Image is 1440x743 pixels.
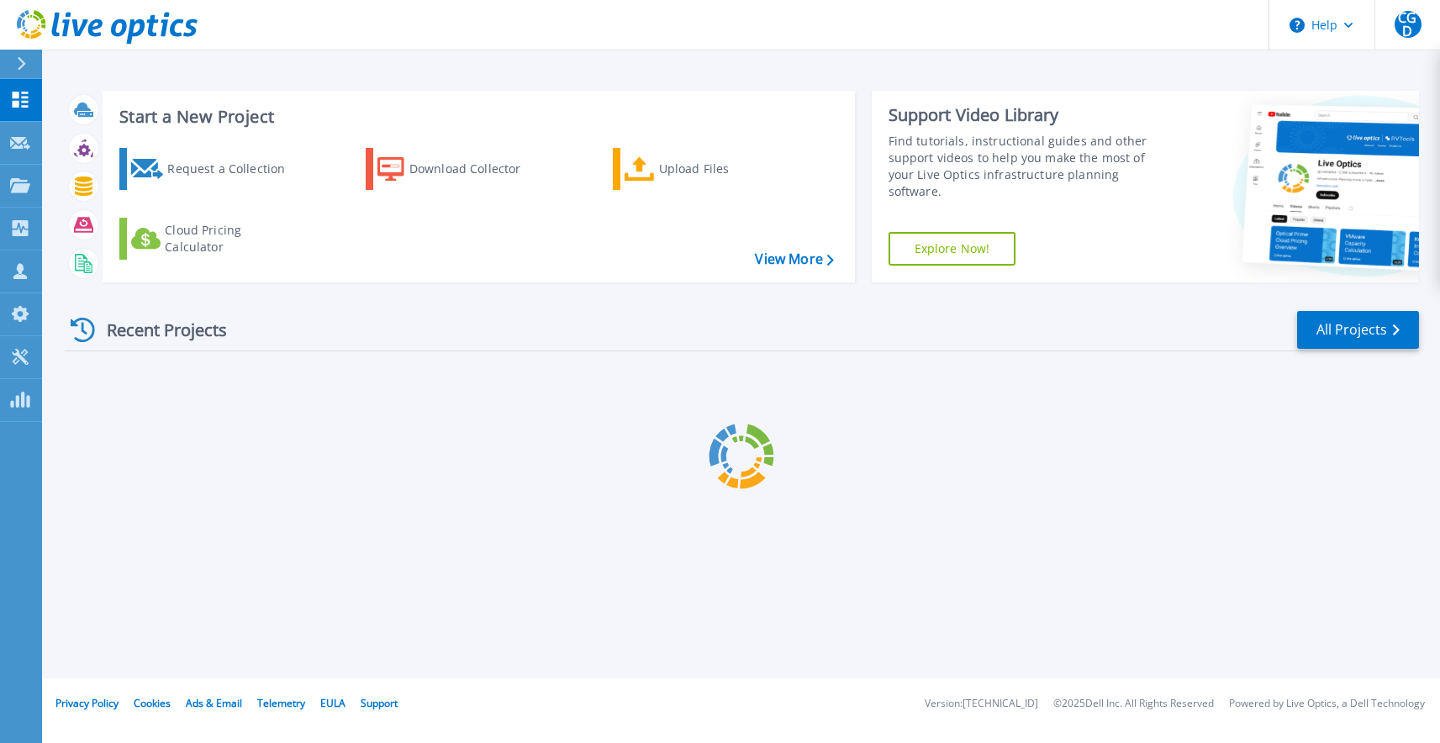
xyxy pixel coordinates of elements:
[1053,698,1214,709] li: © 2025 Dell Inc. All Rights Reserved
[119,108,833,126] h3: Start a New Project
[889,104,1166,126] div: Support Video Library
[409,152,544,186] div: Download Collector
[889,232,1016,266] a: Explore Now!
[361,696,398,710] a: Support
[320,696,345,710] a: EULA
[1297,311,1419,349] a: All Projects
[119,148,307,190] a: Request a Collection
[165,222,299,256] div: Cloud Pricing Calculator
[366,148,553,190] a: Download Collector
[659,152,794,186] div: Upload Files
[186,696,242,710] a: Ads & Email
[1395,11,1422,38] span: CGD
[257,696,305,710] a: Telemetry
[925,698,1038,709] li: Version: [TECHNICAL_ID]
[889,133,1166,200] div: Find tutorials, instructional guides and other support videos to help you make the most of your L...
[755,251,833,267] a: View More
[167,152,302,186] div: Request a Collection
[613,148,800,190] a: Upload Files
[55,696,119,710] a: Privacy Policy
[134,696,171,710] a: Cookies
[1229,698,1425,709] li: Powered by Live Optics, a Dell Technology
[119,218,307,260] a: Cloud Pricing Calculator
[65,309,250,350] div: Recent Projects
